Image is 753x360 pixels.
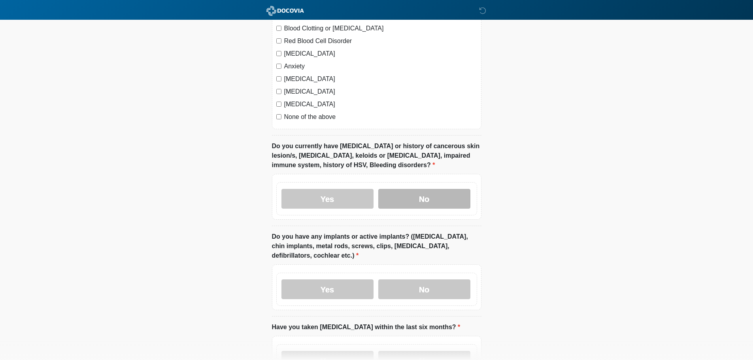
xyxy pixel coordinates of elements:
[284,100,477,109] label: [MEDICAL_DATA]
[276,51,281,56] input: [MEDICAL_DATA]
[276,102,281,107] input: [MEDICAL_DATA]
[276,26,281,31] input: Blood Clotting or [MEDICAL_DATA]
[284,24,477,33] label: Blood Clotting or [MEDICAL_DATA]
[281,279,374,299] label: Yes
[276,38,281,43] input: Red Blood Cell Disorder
[272,141,481,170] label: Do you currently have [MEDICAL_DATA] or history of cancerous skin lesion/s, [MEDICAL_DATA], keloi...
[276,76,281,81] input: [MEDICAL_DATA]
[276,89,281,94] input: [MEDICAL_DATA]
[281,189,374,209] label: Yes
[284,62,477,71] label: Anxiety
[378,279,470,299] label: No
[264,6,306,16] img: ABC Med Spa- GFEase Logo
[378,189,470,209] label: No
[276,64,281,69] input: Anxiety
[272,232,481,260] label: Do you have any implants or active implants? ([MEDICAL_DATA], chin implants, metal rods, screws, ...
[284,36,477,46] label: Red Blood Cell Disorder
[284,87,477,96] label: [MEDICAL_DATA]
[284,49,477,58] label: [MEDICAL_DATA]
[272,322,460,332] label: Have you taken [MEDICAL_DATA] within the last six months?
[276,114,281,119] input: None of the above
[284,74,477,84] label: [MEDICAL_DATA]
[284,112,477,122] label: None of the above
